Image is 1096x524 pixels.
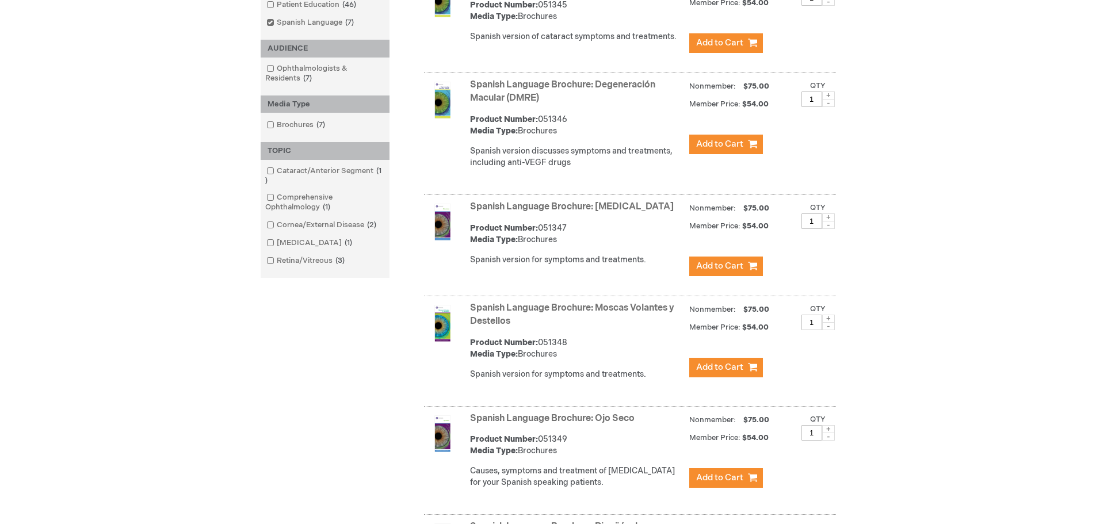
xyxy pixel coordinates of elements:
img: Spanish Language Brochure: Ojo Seco [424,415,461,452]
a: Retina/Vitreous3 [264,255,349,266]
span: Add to Cart [696,362,743,373]
span: Add to Cart [696,472,743,483]
div: Spanish version for symptoms and treatments. [470,254,683,266]
span: $75.00 [742,82,771,91]
a: Ophthalmologists & Residents7 [264,63,387,84]
span: $54.00 [742,221,770,231]
strong: Nonmember: [689,413,736,427]
span: $54.00 [742,100,770,109]
strong: Product Number: [470,338,538,347]
div: Spanish version of cataract symptoms and treatments. [470,31,683,43]
div: Causes, symptoms and treatment of [MEDICAL_DATA] for your Spanish speaking patients. [470,465,683,488]
span: 1 [342,238,355,247]
input: Qty [801,213,822,229]
a: Spanish Language Brochure: Moscas Volantes y Destellos [470,303,674,327]
input: Qty [801,91,822,107]
strong: Nonmember: [689,79,736,94]
input: Qty [801,315,822,330]
a: Brochures7 [264,120,330,131]
strong: Media Type: [470,126,518,136]
span: Add to Cart [696,139,743,150]
label: Qty [810,415,826,424]
button: Add to Cart [689,468,763,488]
button: Add to Cart [689,257,763,276]
div: 051349 Brochures [470,434,683,457]
strong: Nonmember: [689,201,736,216]
a: Spanish Language Brochure: [MEDICAL_DATA] [470,201,674,212]
span: Add to Cart [696,37,743,48]
a: Comprehensive Ophthalmology1 [264,192,387,213]
div: AUDIENCE [261,40,389,58]
strong: Product Number: [470,223,538,233]
a: Spanish Language Brochure: Degeneración Macular (DMRE) [470,79,655,104]
button: Add to Cart [689,358,763,377]
label: Qty [810,81,826,90]
div: 051347 Brochures [470,223,683,246]
strong: Media Type: [470,12,518,21]
strong: Member Price: [689,323,740,332]
a: Cornea/External Disease2 [264,220,381,231]
img: Spanish Language Brochure: Moscas Volantes y Destellos [424,305,461,342]
span: $75.00 [742,204,771,213]
input: Qty [801,425,822,441]
span: 7 [342,18,357,27]
strong: Product Number: [470,114,538,124]
div: Spanish version discusses symptoms and treatments, including anti-VEGF drugs [470,146,683,169]
div: Media Type [261,95,389,113]
img: Spanish Language Brochure: Degeneración Macular (DMRE) [424,82,461,118]
div: Spanish version for symptoms and treatments. [470,369,683,380]
span: $54.00 [742,323,770,332]
a: [MEDICAL_DATA]1 [264,238,357,248]
div: 051348 Brochures [470,337,683,360]
span: $54.00 [742,433,770,442]
span: 1 [320,202,333,212]
a: Cataract/Anterior Segment1 [264,166,387,186]
span: 2 [364,220,379,230]
span: 7 [300,74,315,83]
strong: Media Type: [470,235,518,244]
span: 3 [333,256,347,265]
span: 7 [314,120,328,129]
label: Qty [810,304,826,313]
strong: Media Type: [470,446,518,456]
strong: Member Price: [689,100,740,109]
span: $75.00 [742,305,771,314]
button: Add to Cart [689,135,763,154]
strong: Nonmember: [689,303,736,317]
strong: Product Number: [470,434,538,444]
a: Spanish Language Brochure: Ojo Seco [470,413,635,424]
strong: Member Price: [689,221,740,231]
span: $75.00 [742,415,771,424]
strong: Member Price: [689,433,740,442]
button: Add to Cart [689,33,763,53]
img: Spanish Language Brochure: Glaucoma [424,204,461,240]
span: 1 [265,166,381,185]
div: TOPIC [261,142,389,160]
strong: Media Type: [470,349,518,359]
div: 051346 Brochures [470,114,683,137]
span: Add to Cart [696,261,743,271]
a: Spanish Language7 [264,17,358,28]
label: Qty [810,203,826,212]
